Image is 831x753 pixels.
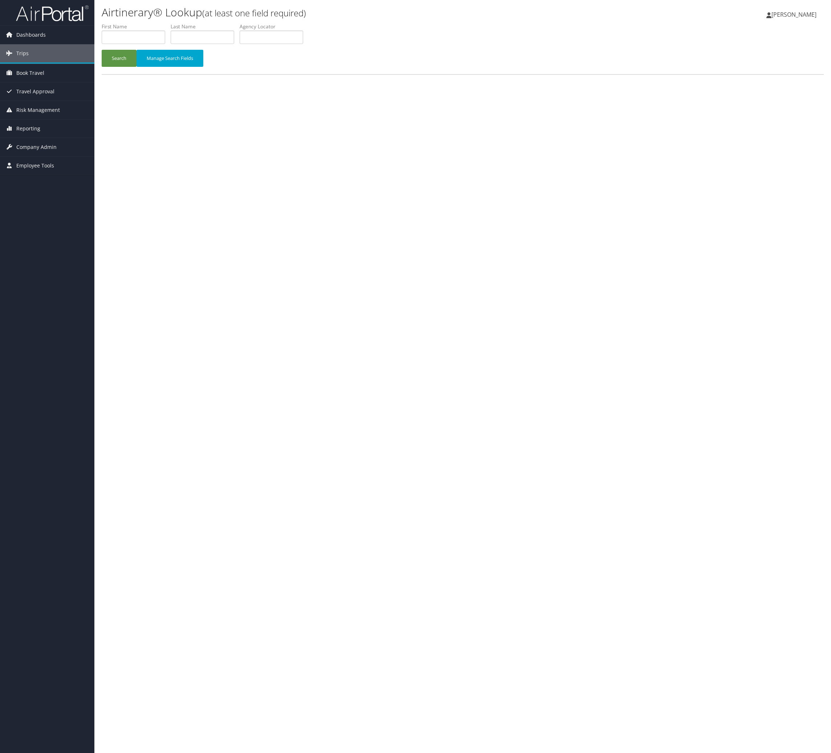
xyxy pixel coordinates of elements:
button: Search [102,50,137,67]
span: Company Admin [16,138,57,156]
span: [PERSON_NAME] [771,11,816,19]
span: Travel Approval [16,82,54,101]
label: Last Name [171,23,240,30]
label: Agency Locator [240,23,309,30]
span: Dashboards [16,26,46,44]
span: Book Travel [16,64,44,82]
a: [PERSON_NAME] [766,4,824,25]
span: Employee Tools [16,157,54,175]
img: airportal-logo.png [16,5,89,22]
small: (at least one field required) [202,7,306,19]
span: Trips [16,44,29,62]
span: Reporting [16,120,40,138]
label: First Name [102,23,171,30]
button: Manage Search Fields [137,50,203,67]
h1: Airtinerary® Lookup [102,5,583,20]
span: Risk Management [16,101,60,119]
